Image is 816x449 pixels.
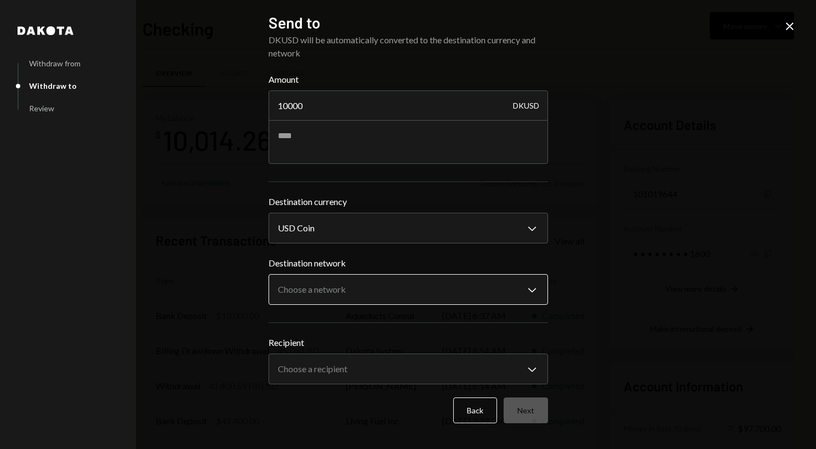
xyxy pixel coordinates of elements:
button: Recipient [269,354,548,384]
div: DKUSD [513,90,539,121]
button: Destination network [269,274,548,305]
div: Withdraw from [29,59,81,68]
label: Destination currency [269,195,548,208]
button: Destination currency [269,213,548,243]
button: Back [453,397,497,423]
label: Recipient [269,336,548,349]
div: Withdraw to [29,81,77,90]
div: DKUSD will be automatically converted to the destination currency and network [269,33,548,60]
h2: Send to [269,12,548,33]
label: Destination network [269,257,548,270]
label: Amount [269,73,548,86]
input: Enter amount [269,90,548,121]
div: Review [29,104,54,113]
